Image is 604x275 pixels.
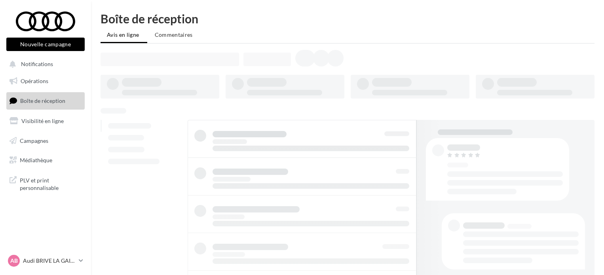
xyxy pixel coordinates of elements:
[5,113,86,129] a: Visibilité en ligne
[101,13,595,25] div: Boîte de réception
[20,157,52,163] span: Médiathèque
[10,257,18,265] span: AB
[5,152,86,169] a: Médiathèque
[21,78,48,84] span: Opérations
[6,253,85,268] a: AB Audi BRIVE LA GAILLARDE
[155,31,193,38] span: Commentaires
[5,172,86,195] a: PLV et print personnalisable
[21,61,53,68] span: Notifications
[5,133,86,149] a: Campagnes
[6,38,85,51] button: Nouvelle campagne
[5,73,86,89] a: Opérations
[20,175,82,192] span: PLV et print personnalisable
[5,92,86,109] a: Boîte de réception
[20,97,65,104] span: Boîte de réception
[20,137,48,144] span: Campagnes
[21,118,64,124] span: Visibilité en ligne
[23,257,76,265] p: Audi BRIVE LA GAILLARDE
